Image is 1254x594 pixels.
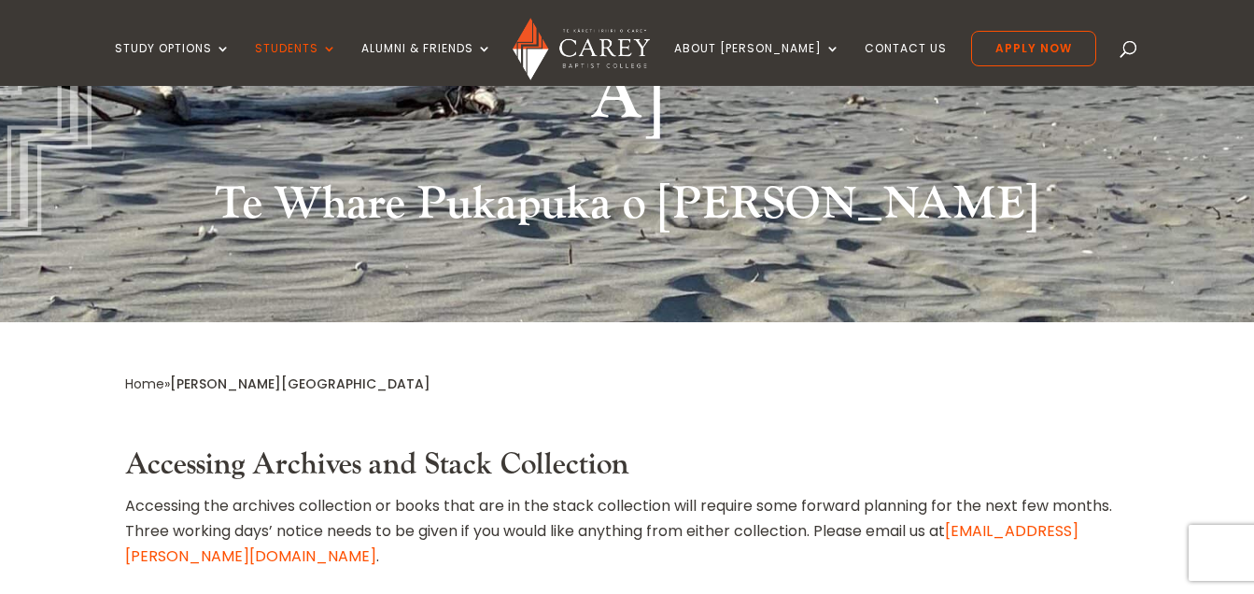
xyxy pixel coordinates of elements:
[255,42,337,86] a: Students
[125,375,430,393] span: »
[125,177,1128,241] h2: Te Whare Pukapuka o [PERSON_NAME]
[115,42,231,86] a: Study Options
[170,375,430,393] span: [PERSON_NAME][GEOGRAPHIC_DATA]
[971,31,1096,66] a: Apply Now
[361,42,492,86] a: Alumni & Friends
[125,375,164,393] a: Home
[865,42,947,86] a: Contact Us
[125,493,1128,570] p: Accessing the archives collection or books that are in the stack collection will require some for...
[513,18,650,80] img: Carey Baptist College
[674,42,840,86] a: About [PERSON_NAME]
[125,447,1128,492] h3: Accessing Archives and Stack Collection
